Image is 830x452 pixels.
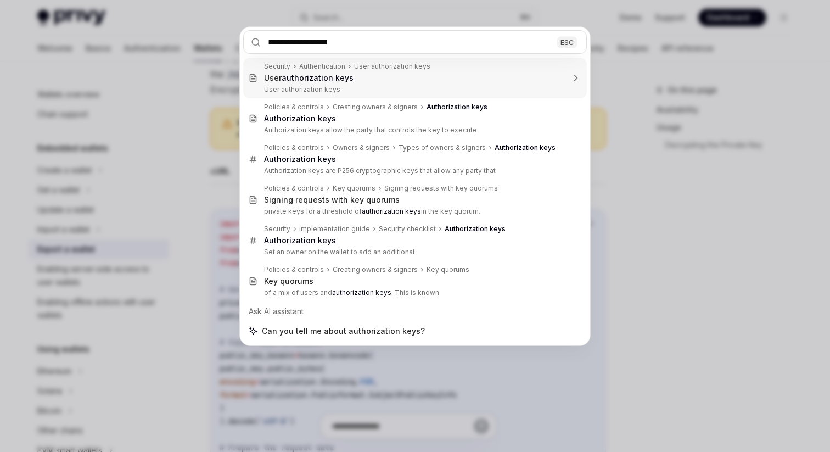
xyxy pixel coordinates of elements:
div: Key quorums [264,276,313,286]
div: Policies & controls [264,103,324,111]
div: Security [264,225,290,233]
b: Authorization keys [495,143,556,152]
b: Authorization keys [264,236,336,245]
p: private keys for a threshold of in the key quorum. [264,207,564,216]
p: Set an owner on the wallet to add an additional [264,248,564,256]
div: Policies & controls [264,143,324,152]
div: Creating owners & signers [333,103,418,111]
div: Signing requests with key quorums [264,195,400,205]
b: Authorization keys [427,103,487,111]
p: Authorization keys are P256 cryptographic keys that allow any party that [264,166,564,175]
div: Authentication [299,62,345,71]
b: Authorization keys [445,225,506,233]
div: Key quorums [333,184,375,193]
div: Types of owners & signers [399,143,486,152]
b: authorization keys [282,73,354,82]
div: Key quorums [427,265,469,274]
div: Security [264,62,290,71]
p: of a mix of users and . This is known [264,288,564,297]
div: Signing requests with key quorums [384,184,498,193]
b: Authorization keys [264,154,336,164]
b: Authorization keys [264,114,336,123]
p: Authorization keys allow the party that controls the key to execute [264,126,564,135]
div: User [264,73,354,83]
p: User authorization keys [264,85,564,94]
div: ESC [557,36,577,48]
div: User authorization keys [354,62,430,71]
div: Policies & controls [264,265,324,274]
b: authorization keys [362,207,421,215]
div: Creating owners & signers [333,265,418,274]
div: Implementation guide [299,225,370,233]
div: Policies & controls [264,184,324,193]
div: Security checklist [379,225,436,233]
span: Can you tell me about authorization keys? [262,326,425,337]
b: authorization keys [332,288,391,297]
div: Owners & signers [333,143,390,152]
div: Ask AI assistant [243,302,587,321]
